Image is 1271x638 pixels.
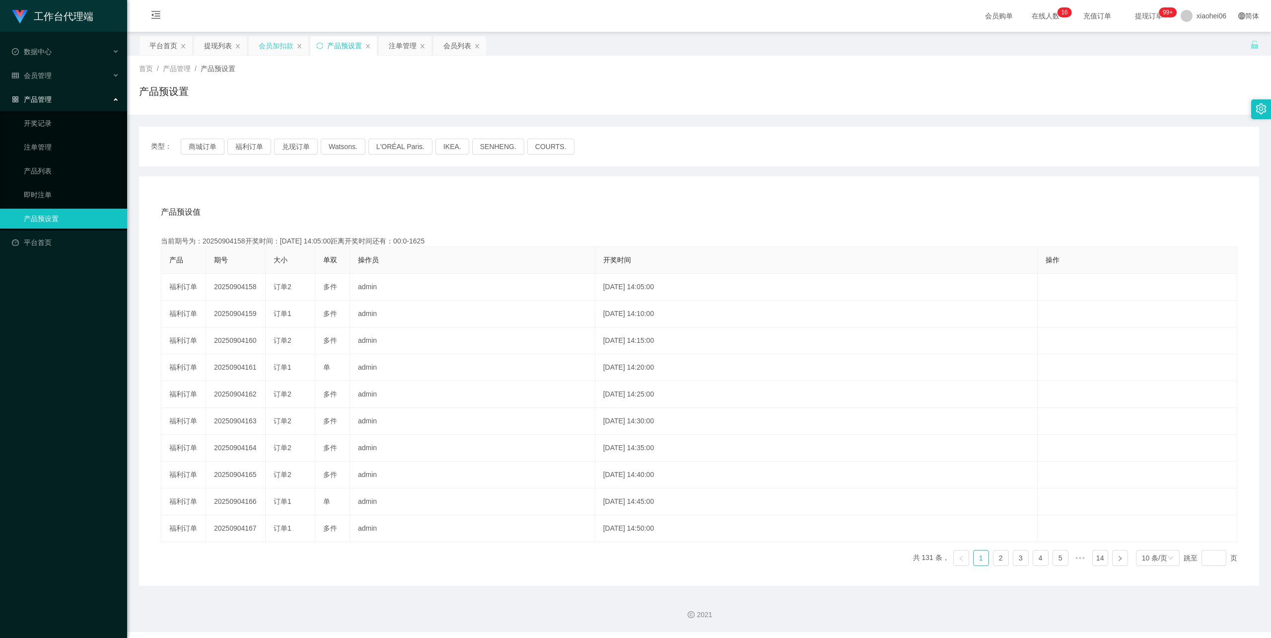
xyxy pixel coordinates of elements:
[274,256,287,264] span: 大小
[350,327,595,354] td: admin
[206,354,266,381] td: 20250904161
[350,488,595,515] td: admin
[688,611,695,618] i: 图标: copyright
[472,139,524,155] button: SENHENG.
[350,354,595,381] td: admin
[296,43,302,49] i: 图标: close
[274,444,291,452] span: 订单2
[350,435,595,462] td: admin
[323,336,337,344] span: 多件
[206,488,266,515] td: 20250904166
[206,301,266,327] td: 20250904159
[420,43,425,49] i: 图标: close
[327,36,362,55] div: 产品预设置
[181,139,224,155] button: 商城订单
[139,0,173,32] i: 图标: menu-fold
[274,363,291,371] span: 订单1
[1092,550,1108,566] li: 14
[12,233,119,252] a: 图标: dashboard平台首页
[139,65,153,73] span: 首页
[161,327,206,354] td: 福利订单
[443,36,471,55] div: 会员列表
[316,42,323,49] i: 图标: sync
[1130,12,1168,19] span: 提现订单
[161,381,206,408] td: 福利订单
[259,36,293,55] div: 会员加扣款
[1238,12,1245,19] i: 图标: global
[206,462,266,488] td: 20250904165
[195,65,197,73] span: /
[368,139,432,155] button: L'ORÉAL Paris.
[201,65,235,73] span: 产品预设置
[350,381,595,408] td: admin
[24,113,119,133] a: 开奖记录
[993,551,1008,565] a: 2
[274,471,291,478] span: 订单2
[1093,551,1108,565] a: 14
[206,381,266,408] td: 20250904162
[323,310,337,318] span: 多件
[365,43,371,49] i: 图标: close
[603,256,631,264] span: 开奖时间
[12,48,19,55] i: 图标: check-circle-o
[350,515,595,542] td: admin
[323,417,337,425] span: 多件
[350,274,595,301] td: admin
[180,43,186,49] i: 图标: close
[527,139,574,155] button: COURTS.
[1117,556,1123,561] i: 图标: right
[204,36,232,55] div: 提现列表
[595,462,1038,488] td: [DATE] 14:40:00
[274,417,291,425] span: 订单2
[323,363,330,371] span: 单
[1053,551,1068,565] a: 5
[274,524,291,532] span: 订单1
[323,524,337,532] span: 多件
[1072,550,1088,566] li: 向后 5 页
[161,462,206,488] td: 福利订单
[1250,40,1259,49] i: 图标: unlock
[24,161,119,181] a: 产品列表
[206,327,266,354] td: 20250904160
[1112,550,1128,566] li: 下一页
[235,43,241,49] i: 图标: close
[1027,12,1064,19] span: 在线人数
[1142,551,1167,565] div: 10 条/页
[206,408,266,435] td: 20250904163
[274,497,291,505] span: 订单1
[595,408,1038,435] td: [DATE] 14:30:00
[12,72,19,79] i: 图标: table
[12,12,93,20] a: 工作台代理端
[974,551,989,565] a: 1
[595,488,1038,515] td: [DATE] 14:45:00
[139,84,189,99] h1: 产品预设置
[161,274,206,301] td: 福利订单
[206,435,266,462] td: 20250904164
[274,283,291,291] span: 订单2
[595,354,1038,381] td: [DATE] 14:20:00
[1064,7,1068,17] p: 6
[1168,555,1174,562] i: 图标: down
[274,336,291,344] span: 订单2
[274,310,291,318] span: 订单1
[151,139,181,155] span: 类型：
[913,550,949,566] li: 共 131 条，
[595,381,1038,408] td: [DATE] 14:25:00
[358,256,379,264] span: 操作员
[1013,550,1029,566] li: 3
[274,390,291,398] span: 订单2
[12,10,28,24] img: logo.9652507e.png
[161,301,206,327] td: 福利订单
[214,256,228,264] span: 期号
[161,435,206,462] td: 福利订单
[953,550,969,566] li: 上一页
[161,206,201,218] span: 产品预设值
[1072,550,1088,566] span: •••
[1184,550,1237,566] div: 跳至 页
[169,256,183,264] span: 产品
[135,610,1263,620] div: 2021
[1053,550,1068,566] li: 5
[350,408,595,435] td: admin
[161,515,206,542] td: 福利订单
[161,488,206,515] td: 福利订单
